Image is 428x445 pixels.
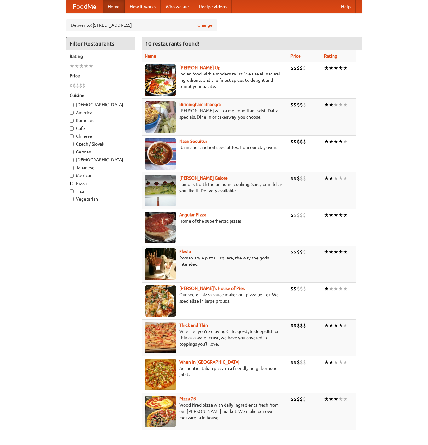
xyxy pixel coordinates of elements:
[70,125,132,131] label: Cafe
[329,101,334,108] li: ★
[84,63,88,70] li: ★
[197,22,213,28] a: Change
[294,248,297,255] li: $
[294,396,297,403] li: $
[290,248,294,255] li: $
[343,138,348,145] li: ★
[145,365,286,378] p: Authentic Italian pizza in a friendly neighborhood joint.
[324,53,337,58] a: Rating
[329,212,334,219] li: ★
[334,396,338,403] li: ★
[70,133,132,139] label: Chinese
[70,164,132,171] label: Japanese
[300,64,303,71] li: $
[290,53,301,58] a: Price
[70,73,132,79] h5: Price
[303,396,306,403] li: $
[294,138,297,145] li: $
[297,175,300,182] li: $
[290,396,294,403] li: $
[329,322,334,329] li: ★
[329,175,334,182] li: ★
[324,175,329,182] li: ★
[294,101,297,108] li: $
[334,175,338,182] li: ★
[303,64,306,71] li: $
[70,53,132,59] h5: Rating
[300,101,303,108] li: $
[66,0,103,13] a: FoodMe
[66,37,135,50] h4: Filter Restaurants
[74,63,79,70] li: ★
[343,396,348,403] li: ★
[300,285,303,292] li: $
[194,0,232,13] a: Recipe videos
[338,248,343,255] li: ★
[297,138,300,145] li: $
[334,212,338,219] li: ★
[329,285,334,292] li: ★
[334,101,338,108] li: ★
[297,322,300,329] li: $
[329,359,334,366] li: ★
[70,158,74,162] input: [DEMOGRAPHIC_DATA]
[179,139,207,144] a: Naan Sequitur
[179,249,191,254] b: Flavia
[145,255,286,267] p: Roman-style pizza -- square, the way the gods intended.
[324,396,329,403] li: ★
[179,65,220,70] a: [PERSON_NAME] Up
[343,359,348,366] li: ★
[290,322,294,329] li: $
[290,64,294,71] li: $
[145,144,286,151] p: Naan and tandoori specialties, from our clay oven.
[145,53,156,58] a: Name
[145,322,176,353] img: thick.jpg
[179,323,208,328] a: Thick and Thin
[290,138,294,145] li: $
[303,101,306,108] li: $
[79,63,84,70] li: ★
[125,0,161,13] a: How it works
[145,248,176,280] img: flavia.jpg
[300,359,303,366] li: $
[334,64,338,71] li: ★
[294,64,297,71] li: $
[70,180,132,186] label: Pizza
[303,322,306,329] li: $
[300,322,303,329] li: $
[338,212,343,219] li: ★
[145,328,286,347] p: Whether you're craving Chicago-style deep dish or thin as a wafer crust, we have you covered in t...
[73,82,76,89] li: $
[343,64,348,71] li: ★
[300,138,303,145] li: $
[70,157,132,163] label: [DEMOGRAPHIC_DATA]
[179,212,206,217] a: Angular Pizza
[297,212,300,219] li: $
[324,322,329,329] li: ★
[338,359,343,366] li: ★
[343,101,348,108] li: ★
[70,103,74,107] input: [DEMOGRAPHIC_DATA]
[145,64,176,96] img: curryup.jpg
[82,82,85,89] li: $
[179,286,245,291] a: [PERSON_NAME]'s House of Pies
[70,102,132,108] label: [DEMOGRAPHIC_DATA]
[297,359,300,366] li: $
[334,322,338,329] li: ★
[145,212,176,243] img: angular.jpg
[297,396,300,403] li: $
[324,64,329,71] li: ★
[70,119,74,123] input: Barbecue
[70,63,74,70] li: ★
[70,188,132,194] label: Thai
[300,396,303,403] li: $
[70,174,74,178] input: Mexican
[103,0,125,13] a: Home
[70,109,132,116] label: American
[70,197,74,201] input: Vegetarian
[79,82,82,89] li: $
[343,212,348,219] li: ★
[88,63,93,70] li: ★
